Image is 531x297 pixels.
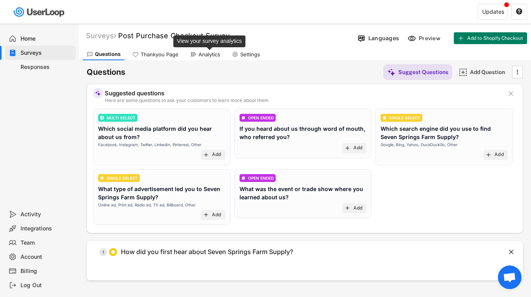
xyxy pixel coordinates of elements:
[241,176,245,180] img: ConversationMinor.svg
[459,68,467,76] img: AddMajor.svg
[20,239,72,247] div: Team
[105,98,501,103] div: Here are some questions to ask your customers to learn more about them
[507,248,515,256] button: 
[357,34,366,43] img: Language%20Icon.svg
[20,225,72,232] div: Integrations
[98,185,225,201] div: What type of advertisement led you to Seven Springs Farm Supply?
[387,68,395,76] img: MagicMajor%20%28Purple%29.svg
[241,116,245,120] img: ConversationMinor.svg
[20,282,72,289] div: Log Out
[118,32,230,40] font: Post Purchase Checkout Survey
[87,67,125,78] h6: Questions
[482,9,504,15] div: Updates
[95,90,101,96] img: MagicMajor%20%28Purple%29.svg
[509,89,513,98] text: 
[98,202,196,208] div: Online ad, Print ad, Radio ad, TV ad, Billboard, Other
[248,176,274,180] div: OPEN ENDED
[98,124,225,141] div: Which social media platform did you hear about us from?
[467,36,523,41] span: Add to Shopify Checkout
[107,116,136,120] div: MULTI SELECT
[107,176,138,180] div: SINGLE SELECT
[240,124,367,141] div: If you heard about us through word of mouth, who referred you?
[498,265,522,289] a: Open chat
[20,35,72,43] div: Home
[248,116,274,120] div: OPEN ENDED
[240,51,260,58] div: Settings
[516,8,523,15] button: 
[368,35,399,42] div: Languages
[20,267,72,275] div: Billing
[20,49,72,57] div: Surveys
[111,250,115,254] img: CircleTickMinorWhite.svg
[507,90,515,98] button: 
[141,51,178,58] div: Thankyou Page
[454,32,527,44] button: Add to Shopify Checkout
[381,124,508,141] div: Which search engine did you use to find Seven Springs Farm Supply?
[203,212,209,218] button: add
[98,142,202,148] div: Facebook, Instagram, Twitter, LinkedIn, Pinterest, Other
[212,152,221,158] div: Add
[20,211,72,218] div: Activity
[105,90,501,96] div: Suggested questions
[20,253,72,261] div: Account
[12,4,67,20] img: userloop-logo-01.svg
[100,176,104,180] img: CircleTickMinorWhite.svg
[398,69,448,76] div: Suggest Questions
[419,35,442,42] div: Preview
[212,212,221,218] div: Add
[517,68,518,76] text: 
[382,116,386,120] img: CircleTickMinorWhite.svg
[389,116,420,120] div: SINGLE SELECT
[509,248,514,256] text: 
[95,51,121,58] div: Questions
[353,205,363,212] div: Add
[121,248,293,256] div: How did you first hear about Seven Springs Farm Supply?
[494,152,504,158] div: Add
[513,66,521,78] button: 
[99,250,107,254] div: 1
[344,145,351,151] button: add
[353,145,363,151] div: Add
[20,63,72,71] div: Responses
[199,51,220,58] div: Analytics
[516,8,522,15] text: 
[344,205,351,211] button: add
[485,152,492,158] button: add
[100,116,104,120] img: ListMajor.svg
[86,31,116,40] div: Surveys
[381,142,458,148] div: Google, Bing, Yahoo, DuckDuckGo, Other
[203,152,209,158] button: add
[240,185,367,201] div: What was the event or trade show where you learned about us?
[470,69,509,76] div: Add Question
